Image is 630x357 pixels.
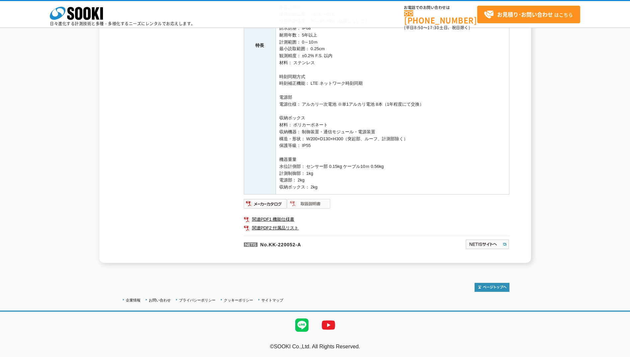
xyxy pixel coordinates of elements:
a: テストMail [604,351,630,356]
a: プライバシーポリシー [179,298,216,302]
a: クッキーポリシー [224,298,253,302]
a: [PHONE_NUMBER] [404,10,477,24]
span: 8:50 [414,25,423,31]
span: (平日 ～ 土日、祝日除く) [404,25,470,31]
a: 取扱説明書 [287,203,331,208]
img: NETISサイトへ [465,239,509,250]
a: 関連PDF1 機能仕様書 [244,215,509,224]
a: サイトマップ [261,298,283,302]
span: 17:30 [427,25,439,31]
span: お電話でのお問い合わせは [404,6,477,10]
a: お見積り･お問い合わせはこちら [477,6,580,23]
img: 取扱説明書 [287,198,331,209]
a: 関連PDF2 付属品リスト [244,224,509,232]
img: メーカーカタログ [244,198,287,209]
span: はこちら [484,10,573,20]
strong: お見積り･お問い合わせ [497,10,553,18]
p: 日々進化する計測技術と多種・多様化するニーズにレンタルでお応えします。 [50,22,195,26]
a: お問い合わせ [149,298,171,302]
p: No.KK-220052-A [244,236,401,252]
img: YouTube [315,312,342,338]
a: メーカーカタログ [244,203,287,208]
a: 企業情報 [126,298,140,302]
img: LINE [289,312,315,338]
img: トップページへ [475,283,509,292]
